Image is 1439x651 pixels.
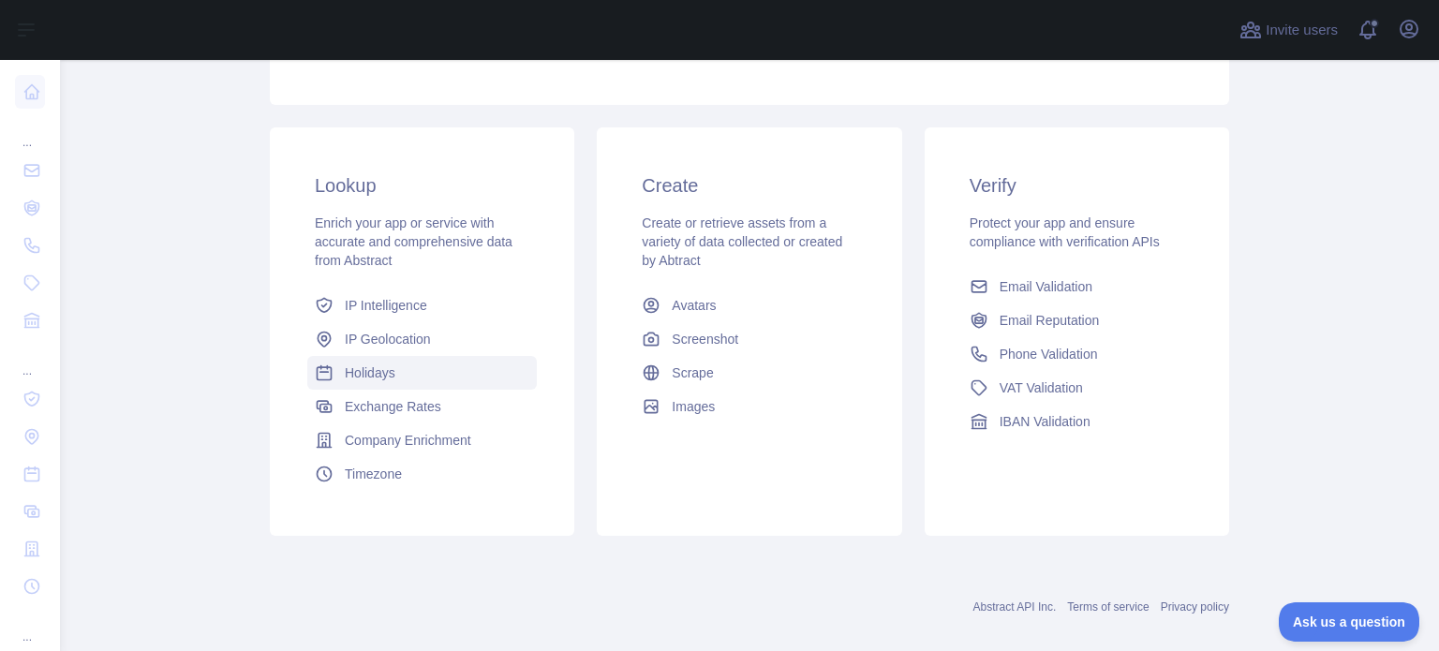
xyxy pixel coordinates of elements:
[962,371,1192,405] a: VAT Validation
[962,270,1192,303] a: Email Validation
[634,356,864,390] a: Scrape
[1000,412,1090,431] span: IBAN Validation
[1067,600,1149,614] a: Terms of service
[345,431,471,450] span: Company Enrichment
[307,289,537,322] a: IP Intelligence
[315,215,512,268] span: Enrich your app or service with accurate and comprehensive data from Abstract
[672,296,716,315] span: Avatars
[15,607,45,644] div: ...
[634,322,864,356] a: Screenshot
[1000,345,1098,363] span: Phone Validation
[15,112,45,150] div: ...
[315,172,529,199] h3: Lookup
[642,215,842,268] span: Create or retrieve assets from a variety of data collected or created by Abtract
[672,363,713,382] span: Scrape
[970,172,1184,199] h3: Verify
[634,390,864,423] a: Images
[345,363,395,382] span: Holidays
[1161,600,1229,614] a: Privacy policy
[973,600,1057,614] a: Abstract API Inc.
[307,322,537,356] a: IP Geolocation
[1000,277,1092,296] span: Email Validation
[15,341,45,378] div: ...
[345,465,402,483] span: Timezone
[307,356,537,390] a: Holidays
[634,289,864,322] a: Avatars
[1000,311,1100,330] span: Email Reputation
[1279,602,1420,642] iframe: Toggle Customer Support
[307,423,537,457] a: Company Enrichment
[642,172,856,199] h3: Create
[307,457,537,491] a: Timezone
[672,397,715,416] span: Images
[962,405,1192,438] a: IBAN Validation
[307,390,537,423] a: Exchange Rates
[345,330,431,348] span: IP Geolocation
[1266,20,1338,41] span: Invite users
[962,303,1192,337] a: Email Reputation
[1236,15,1342,45] button: Invite users
[970,215,1160,249] span: Protect your app and ensure compliance with verification APIs
[672,330,738,348] span: Screenshot
[345,296,427,315] span: IP Intelligence
[1000,378,1083,397] span: VAT Validation
[345,397,441,416] span: Exchange Rates
[962,337,1192,371] a: Phone Validation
